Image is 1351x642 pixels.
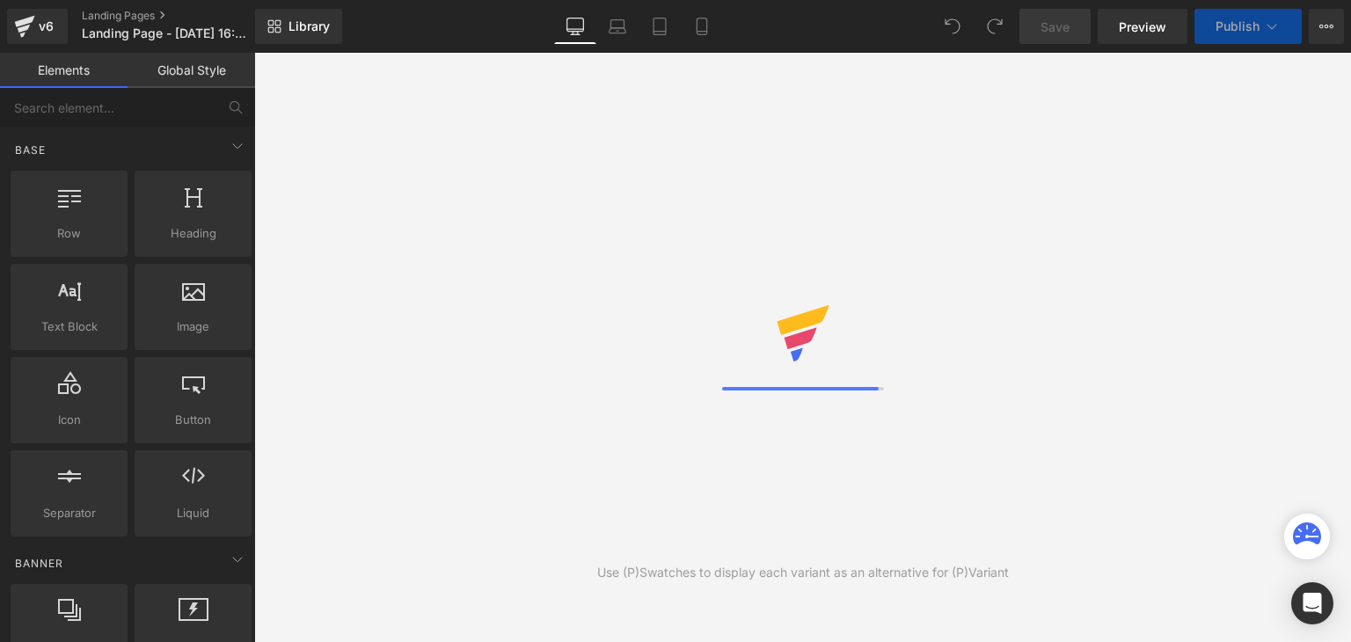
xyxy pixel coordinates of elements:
div: v6 [35,15,57,38]
a: Tablet [639,9,681,44]
span: Publish [1216,19,1260,33]
button: Undo [935,9,970,44]
span: Button [140,411,246,429]
a: Landing Pages [82,9,284,23]
span: Landing Page - [DATE] 16:09:31 [82,26,251,40]
a: Global Style [128,53,255,88]
span: Separator [16,504,122,522]
a: v6 [7,9,68,44]
a: Mobile [681,9,723,44]
span: Preview [1119,18,1166,36]
button: More [1309,9,1344,44]
span: Heading [140,224,246,243]
span: Icon [16,411,122,429]
span: Liquid [140,504,246,522]
span: Image [140,317,246,336]
button: Publish [1194,9,1302,44]
a: New Library [255,9,342,44]
div: Open Intercom Messenger [1291,582,1333,624]
span: Save [1041,18,1070,36]
span: Library [288,18,330,34]
span: Text Block [16,317,122,336]
div: Use (P)Swatches to display each variant as an alternative for (P)Variant [597,563,1009,582]
a: Preview [1098,9,1187,44]
button: Redo [977,9,1012,44]
span: Base [13,142,47,158]
a: Desktop [554,9,596,44]
a: Laptop [596,9,639,44]
span: Banner [13,555,65,572]
span: Row [16,224,122,243]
